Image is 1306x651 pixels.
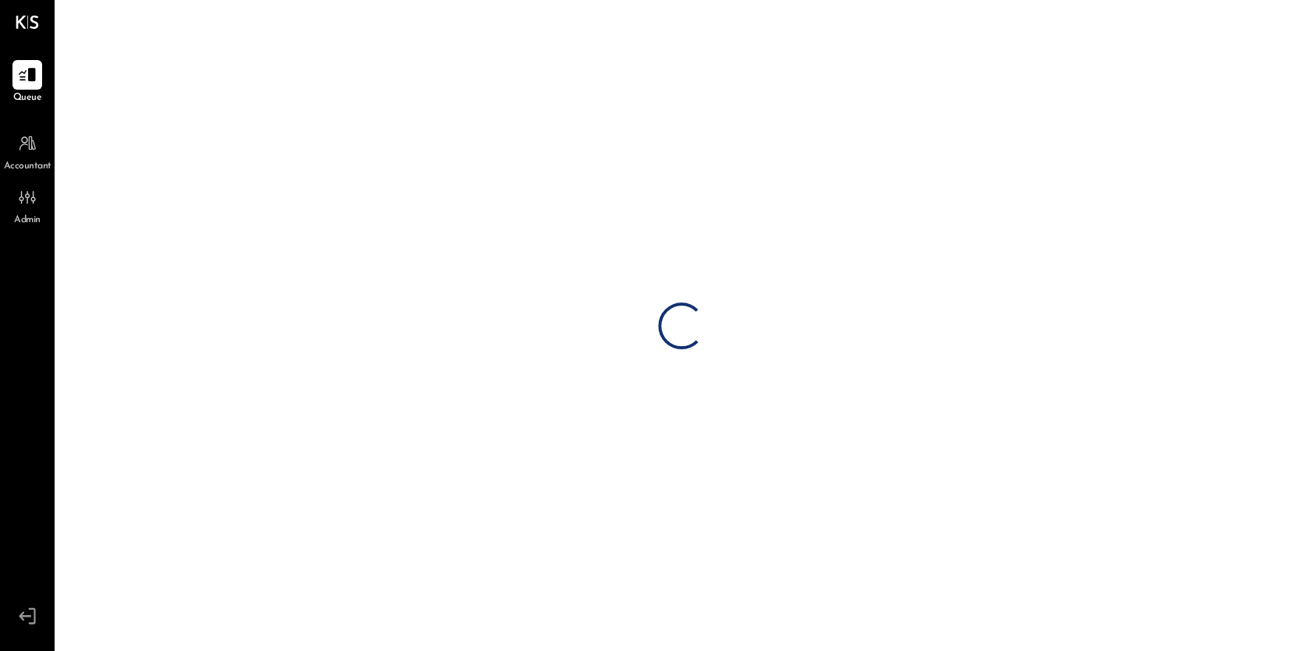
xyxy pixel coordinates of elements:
[13,91,42,105] span: Queue
[1,60,54,105] a: Queue
[1,129,54,174] a: Accountant
[14,214,41,228] span: Admin
[1,182,54,228] a: Admin
[4,160,51,174] span: Accountant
